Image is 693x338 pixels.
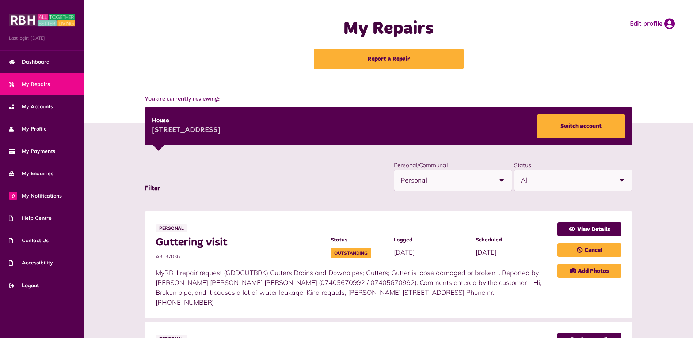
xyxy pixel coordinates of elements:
[9,237,49,244] span: Contact Us
[401,170,491,191] span: Personal
[557,243,621,257] a: Cancel
[537,114,625,138] a: Switch account
[476,248,496,256] span: [DATE]
[9,103,53,110] span: My Accounts
[9,214,52,222] span: Help Centre
[9,192,17,200] span: 0
[521,170,612,191] span: All
[394,161,448,169] label: Personal/Communal
[9,192,62,200] span: My Notifications
[394,236,468,244] span: Logged
[156,268,551,307] p: MyRBH repair request (GDDGUTBRK) Gutters Drains and Downpipes; Gutters; Gutter is loose damaged o...
[9,13,75,27] img: MyRBH
[9,35,75,41] span: Last login: [DATE]
[156,253,323,260] span: A3137036
[152,116,220,125] div: House
[145,185,160,192] span: Filter
[9,125,47,133] span: My Profile
[9,170,53,177] span: My Enquiries
[156,236,323,249] span: Guttering visit
[156,224,187,232] span: Personal
[9,282,39,289] span: Logout
[9,259,53,267] span: Accessibility
[630,18,675,29] a: Edit profile
[152,125,220,136] div: [STREET_ADDRESS]
[9,58,50,66] span: Dashboard
[557,222,621,236] a: View Details
[244,18,534,40] h1: My Repairs
[9,80,50,88] span: My Repairs
[145,95,633,104] span: You are currently reviewing:
[331,248,371,258] span: Outstanding
[514,161,531,169] label: Status
[314,49,464,69] a: Report a Repair
[9,147,55,155] span: My Payments
[331,236,387,244] span: Status
[394,248,415,256] span: [DATE]
[476,236,550,244] span: Scheduled
[557,264,621,278] a: Add Photos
